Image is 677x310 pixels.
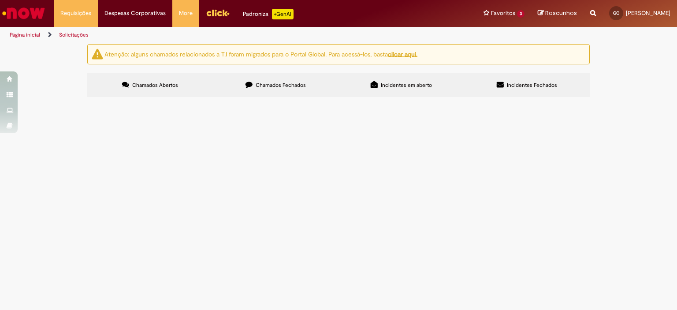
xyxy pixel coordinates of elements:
[538,9,577,18] a: Rascunhos
[243,9,294,19] div: Padroniza
[1,4,46,22] img: ServiceNow
[104,50,417,58] ng-bind-html: Atenção: alguns chamados relacionados a T.I foram migrados para o Portal Global. Para acessá-los,...
[256,82,306,89] span: Chamados Fechados
[388,50,417,58] a: clicar aqui.
[613,10,619,16] span: GC
[60,9,91,18] span: Requisições
[7,27,445,43] ul: Trilhas de página
[507,82,557,89] span: Incidentes Fechados
[626,9,670,17] span: [PERSON_NAME]
[272,9,294,19] p: +GenAi
[179,9,193,18] span: More
[104,9,166,18] span: Despesas Corporativas
[517,10,524,18] span: 3
[10,31,40,38] a: Página inicial
[381,82,432,89] span: Incidentes em aberto
[59,31,89,38] a: Solicitações
[491,9,515,18] span: Favoritos
[206,6,230,19] img: click_logo_yellow_360x200.png
[132,82,178,89] span: Chamados Abertos
[545,9,577,17] span: Rascunhos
